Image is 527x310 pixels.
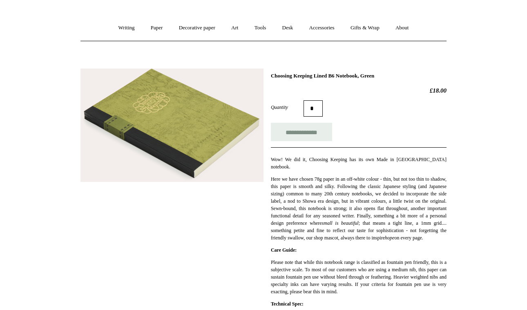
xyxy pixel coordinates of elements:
[271,259,447,295] p: Please note that while this notebook range is classified as fountain pen friendly, this is a subj...
[302,17,342,39] a: Accessories
[271,87,447,94] h2: £18.00
[271,247,297,253] strong: Care Guide:
[271,104,304,111] label: Quantity
[322,220,359,226] em: small is beautiful
[271,73,447,79] h1: Choosing Keeping Lined B6 Notebook, Green
[388,17,416,39] a: About
[111,17,142,39] a: Writing
[275,17,301,39] a: Desk
[271,156,447,170] p: Wow! We did it, Choosing Keeping has its own Made in [GEOGRAPHIC_DATA] notebook.
[247,17,274,39] a: Tools
[385,235,394,241] em: hope
[224,17,246,39] a: Art
[271,301,304,307] strong: Technical Spec:
[80,69,263,182] img: Choosing Keeping Lined B6 Notebook, Green
[172,17,223,39] a: Decorative paper
[143,17,170,39] a: Paper
[343,17,387,39] a: Gifts & Wrap
[271,175,447,241] p: Here we have chosen 78g paper in an off-white colour - thin, but not too thin to shadow, this pap...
